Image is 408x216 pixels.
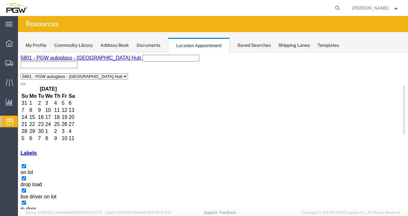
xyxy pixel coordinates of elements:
td: 18 [36,62,43,68]
td: 9 [36,83,43,89]
a: Support [204,211,220,214]
td: 30 [20,76,26,82]
span: drop load [3,129,24,135]
div: Saved Searches [237,42,271,49]
button: [PERSON_NAME] [352,4,399,12]
div: Address Book [100,42,129,49]
td: 9 [20,55,26,61]
td: 15 [11,62,19,68]
span: Server: 2025.20.0-5efa686e39f [26,211,102,214]
td: 5 [3,83,10,89]
div: Commodity Library [54,42,93,49]
span: Client: 2025.20.0-8c6e0cf [105,211,171,214]
td: 26 [43,69,50,75]
span: [DATE] 12:11:14 [148,211,171,214]
td: 20 [50,62,57,68]
td: 29 [11,76,19,82]
a: Labels [3,98,19,104]
td: 22 [11,69,19,75]
input: in door [4,148,8,153]
div: Documents [137,42,160,49]
a: Feedback [220,211,236,214]
h4: Resources [26,16,59,32]
td: 3 [43,76,50,82]
div: Templates [318,42,339,49]
td: 4 [50,76,57,82]
span: in door [3,154,18,159]
td: 16 [20,62,26,68]
td: 21 [3,69,10,75]
td: 24 [27,69,35,75]
td: 13 [50,55,57,61]
td: 7 [20,83,26,89]
input: on lot [4,112,8,116]
td: 27 [50,69,57,75]
td: 25 [36,69,43,75]
input: drop load [4,124,8,128]
td: 8 [27,83,35,89]
td: 14 [3,62,10,68]
span: [DATE] 11:47:12 [78,211,102,214]
span: on lot [3,117,15,123]
input: live driver on lot [4,136,8,140]
img: logo [4,3,28,13]
div: Location Appointment [168,38,230,53]
div: Shipping Lanes [278,42,310,49]
td: 11 [50,83,57,89]
td: 11 [36,55,43,61]
div: My Profile [26,42,47,49]
td: 10 [27,55,35,61]
td: 23 [20,69,26,75]
iframe: FS Legacy Container [18,52,408,209]
td: 28 [3,76,10,82]
td: 1 [27,76,35,82]
td: 2 [36,76,43,82]
td: 19 [43,62,50,68]
td: 10 [43,83,50,89]
span: live driver on lot [3,142,38,147]
td: 17 [27,62,35,68]
td: 12 [43,55,50,61]
td: 6 [11,83,19,89]
span: Copyright © [DATE]-[DATE] Agistix Inc., All Rights Reserved [302,210,400,215]
span: Adrian Castro [352,4,389,12]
